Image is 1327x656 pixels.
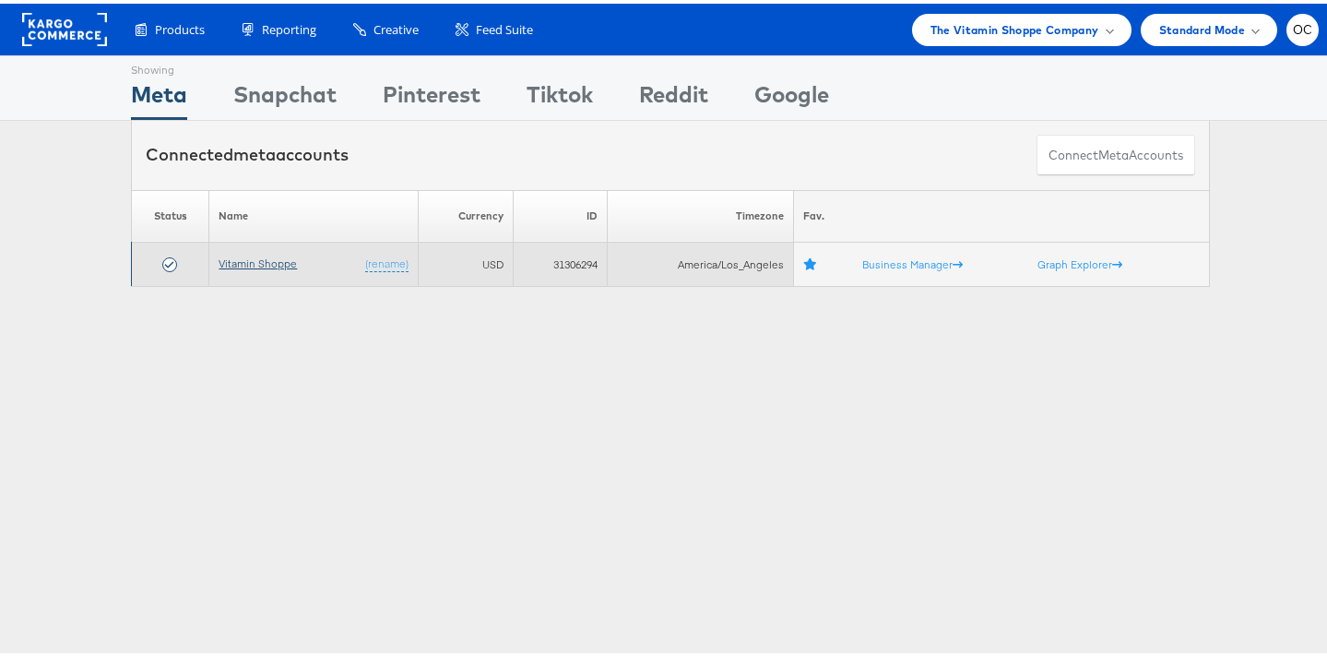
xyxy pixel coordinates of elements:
[132,186,209,239] th: Status
[476,18,533,35] span: Feed Suite
[365,253,409,268] a: (rename)
[527,75,593,116] div: Tiktok
[373,18,419,35] span: Creative
[131,75,187,116] div: Meta
[155,18,205,35] span: Products
[418,186,514,239] th: Currency
[1037,254,1122,268] a: Graph Explorer
[131,53,187,75] div: Showing
[146,139,349,163] div: Connected accounts
[262,18,316,35] span: Reporting
[209,186,418,239] th: Name
[608,239,793,283] td: America/Los_Angeles
[514,186,608,239] th: ID
[1037,131,1195,173] button: ConnectmetaAccounts
[233,140,276,161] span: meta
[1159,17,1245,36] span: Standard Mode
[930,17,1099,36] span: The Vitamin Shoppe Company
[418,239,514,283] td: USD
[608,186,793,239] th: Timezone
[233,75,337,116] div: Snapchat
[639,75,708,116] div: Reddit
[383,75,480,116] div: Pinterest
[514,239,608,283] td: 31306294
[754,75,829,116] div: Google
[1293,20,1313,32] span: OC
[219,253,297,267] a: Vitamin Shoppe
[862,254,963,268] a: Business Manager
[1098,143,1129,161] span: meta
